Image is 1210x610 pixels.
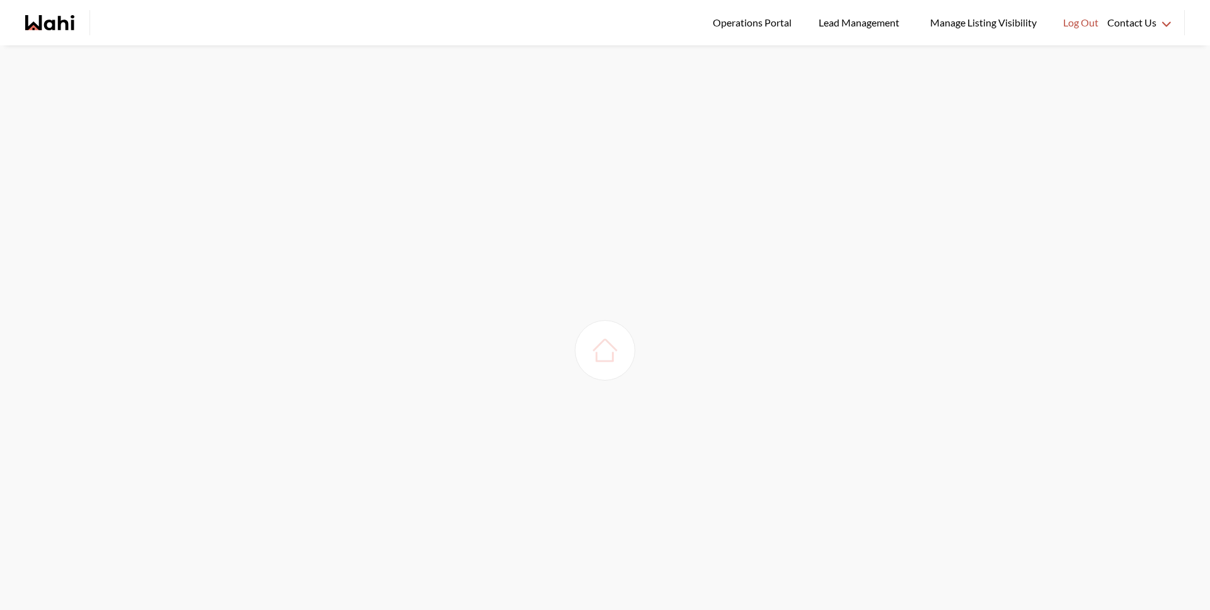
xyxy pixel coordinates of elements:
[1063,14,1098,31] span: Log Out
[713,14,796,31] span: Operations Portal
[25,15,74,30] a: Wahi homepage
[587,333,623,368] img: loading house image
[819,14,904,31] span: Lead Management
[926,14,1040,31] span: Manage Listing Visibility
